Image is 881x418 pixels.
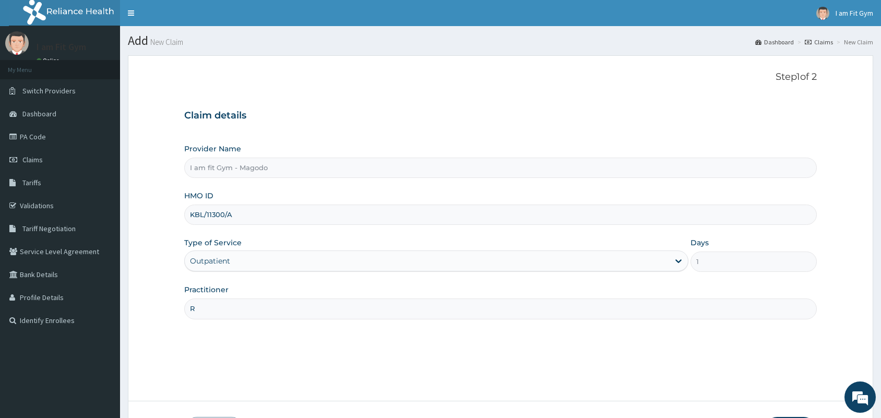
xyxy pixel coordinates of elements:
[816,7,829,20] img: User Image
[37,42,86,52] p: I am Fit Gym
[805,38,833,46] a: Claims
[22,86,76,95] span: Switch Providers
[836,8,873,18] span: I am Fit Gym
[184,144,241,154] label: Provider Name
[184,237,242,248] label: Type of Service
[22,155,43,164] span: Claims
[184,190,213,201] label: HMO ID
[148,38,183,46] small: New Claim
[37,57,62,64] a: Online
[690,237,709,248] label: Days
[755,38,794,46] a: Dashboard
[184,298,817,319] input: Enter Name
[22,109,56,118] span: Dashboard
[184,205,817,225] input: Enter HMO ID
[22,224,76,233] span: Tariff Negotiation
[184,71,817,83] p: Step 1 of 2
[184,284,229,295] label: Practitioner
[184,110,817,122] h3: Claim details
[834,38,873,46] li: New Claim
[22,178,41,187] span: Tariffs
[5,31,29,55] img: User Image
[128,34,873,47] h1: Add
